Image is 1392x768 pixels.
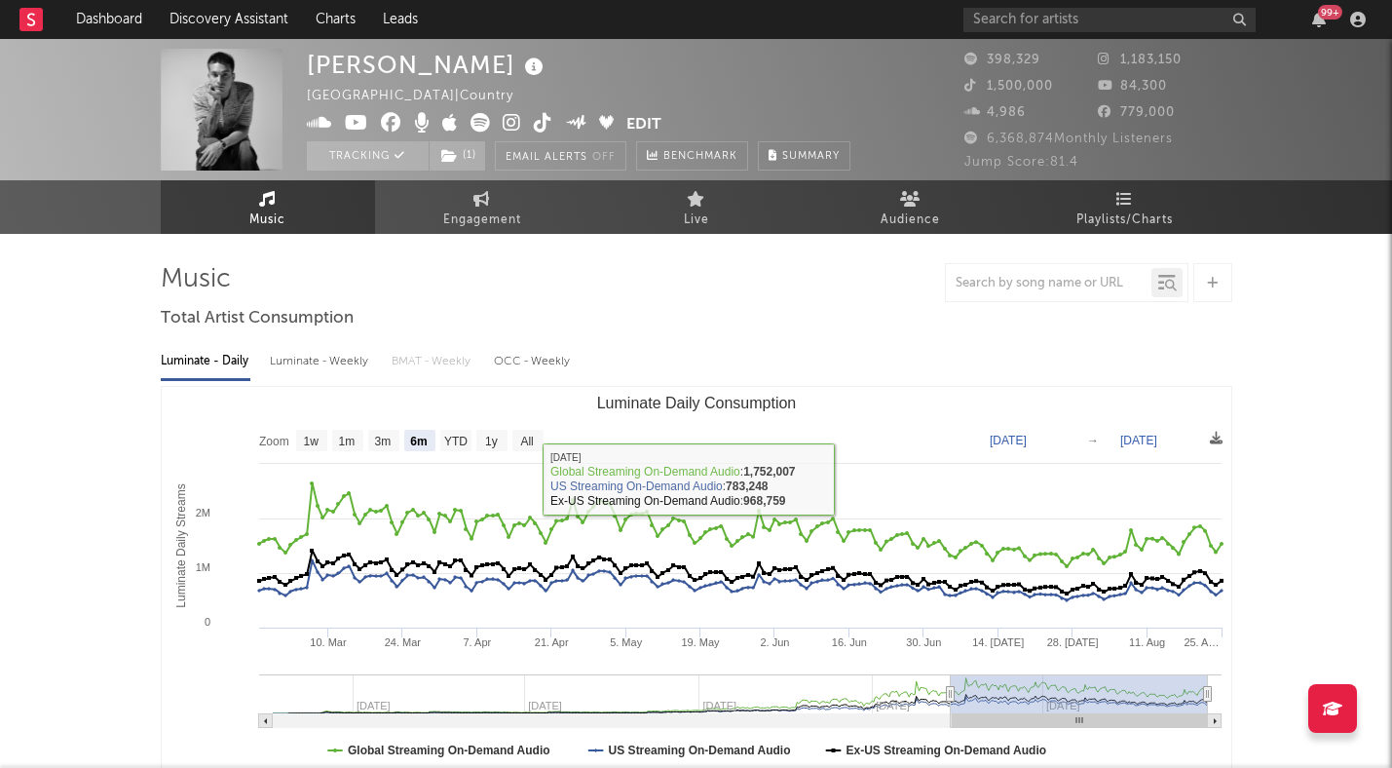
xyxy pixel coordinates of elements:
[374,435,391,448] text: 3m
[636,141,748,171] a: Benchmark
[782,151,840,162] span: Summary
[1120,434,1157,447] text: [DATE]
[161,307,354,330] span: Total Artist Consumption
[195,507,209,518] text: 2M
[804,180,1018,234] a: Audience
[1128,636,1164,648] text: 11. Aug
[259,435,289,448] text: Zoom
[596,395,796,411] text: Luminate Daily Consumption
[494,345,572,378] div: OCC - Weekly
[681,636,720,648] text: 19. May
[1098,54,1182,66] span: 1,183,150
[410,435,427,448] text: 6m
[608,744,790,757] text: US Streaming On-Demand Audio
[485,435,498,448] text: 1y
[610,636,643,648] text: 5. May
[463,636,491,648] text: 7. Apr
[204,616,209,628] text: 0
[626,113,661,137] button: Edit
[161,345,250,378] div: Luminate - Daily
[495,141,626,171] button: Email AlertsOff
[384,636,421,648] text: 24. Mar
[429,141,486,171] span: ( 1 )
[831,636,866,648] text: 16. Jun
[946,276,1151,291] input: Search by song name or URL
[348,744,550,757] text: Global Streaming On-Demand Audio
[592,152,616,163] em: Off
[1018,180,1232,234] a: Playlists/Charts
[443,209,521,232] span: Engagement
[195,561,209,573] text: 1M
[1098,80,1167,93] span: 84,300
[303,435,319,448] text: 1w
[443,435,467,448] text: YTD
[1087,434,1099,447] text: →
[972,636,1024,648] text: 14. [DATE]
[758,141,850,171] button: Summary
[534,636,568,648] text: 21. Apr
[1098,106,1175,119] span: 779,000
[173,483,187,607] text: Luminate Daily Streams
[589,180,804,234] a: Live
[760,636,789,648] text: 2. Jun
[964,80,1053,93] span: 1,500,000
[1318,5,1342,19] div: 99 +
[1184,636,1219,648] text: 25. A…
[161,180,375,234] a: Music
[990,434,1027,447] text: [DATE]
[430,141,485,171] button: (1)
[307,85,536,108] div: [GEOGRAPHIC_DATA] | Country
[249,209,285,232] span: Music
[338,435,355,448] text: 1m
[375,180,589,234] a: Engagement
[963,8,1256,32] input: Search for artists
[964,156,1078,169] span: Jump Score: 81.4
[846,744,1046,757] text: Ex-US Streaming On-Demand Audio
[307,141,429,171] button: Tracking
[964,54,1040,66] span: 398,329
[310,636,347,648] text: 10. Mar
[881,209,940,232] span: Audience
[906,636,941,648] text: 30. Jun
[964,106,1026,119] span: 4,986
[1076,209,1173,232] span: Playlists/Charts
[520,435,533,448] text: All
[270,345,372,378] div: Luminate - Weekly
[663,145,737,169] span: Benchmark
[307,49,548,81] div: [PERSON_NAME]
[964,133,1173,145] span: 6,368,874 Monthly Listeners
[1312,12,1326,27] button: 99+
[1046,636,1098,648] text: 28. [DATE]
[684,209,709,232] span: Live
